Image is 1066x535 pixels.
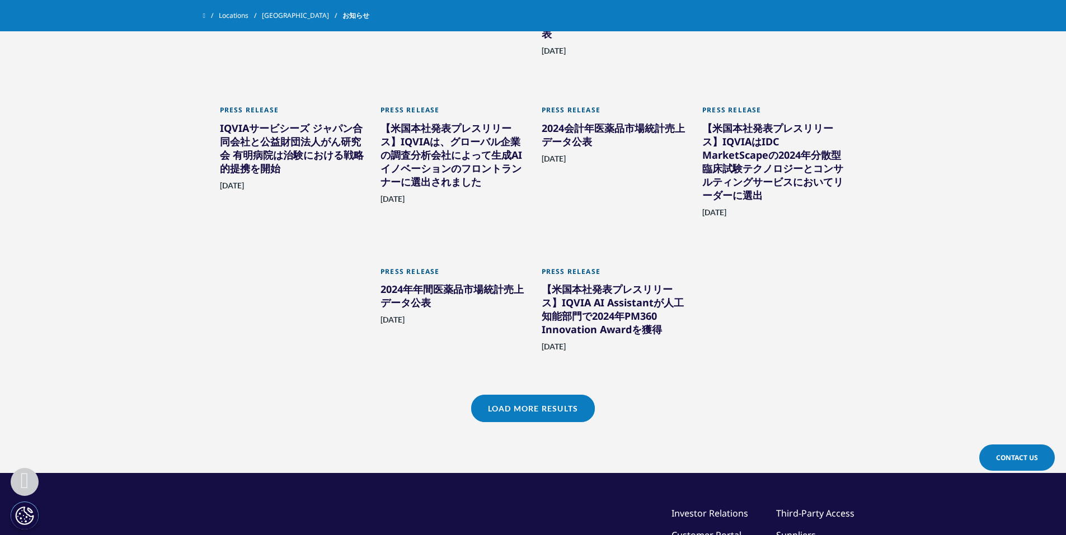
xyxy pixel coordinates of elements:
[542,154,566,170] span: [DATE]
[220,106,364,121] div: Press Release
[220,121,364,179] div: IQVIAサービシーズ ジャパン合同会社と公益財団法人がん研究会 有明病院は治験における戦略的提携を開始
[979,444,1055,471] a: Contact Us
[381,194,405,210] span: [DATE]
[542,342,566,358] span: [DATE]
[381,282,525,314] div: 2024年年間医薬品市場統計売上データ公表
[542,282,686,340] div: 【米国本社発表プレスリリース】IQVIA AI Assistantが人工知能部門で2024年PM360 Innovation Awardを獲得
[381,267,525,282] div: Press Release
[996,453,1038,462] span: Contact Us
[702,207,726,224] span: [DATE]
[542,106,686,121] div: Press Release
[776,507,854,519] a: Third-Party Access
[702,106,847,121] div: Press Release
[11,501,39,529] button: Cookie 設定
[262,6,342,26] a: [GEOGRAPHIC_DATA]
[381,315,405,331] span: [DATE]
[342,6,369,26] span: お知らせ
[542,121,686,153] div: 2024会計年医薬品市場統計売上データ公表
[671,507,748,519] a: Investor Relations
[219,6,262,26] a: Locations
[542,46,566,62] span: [DATE]
[220,181,244,197] span: [DATE]
[542,267,686,282] div: Press Release
[702,121,847,206] div: 【米国本社発表プレスリリース】IQVIAはIDC MarketScapeの2024年分散型臨床試験テクノロジーとコンサルティングサービスにおいてリーダーに選出
[381,106,525,121] div: Press Release
[471,395,595,422] a: Load More Results
[381,121,525,193] div: 【米国本社発表プレスリリース】IQVIAは、グローバル企業の調査分析会社によって生成AIイノベーションのフロントランナーに選出されました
